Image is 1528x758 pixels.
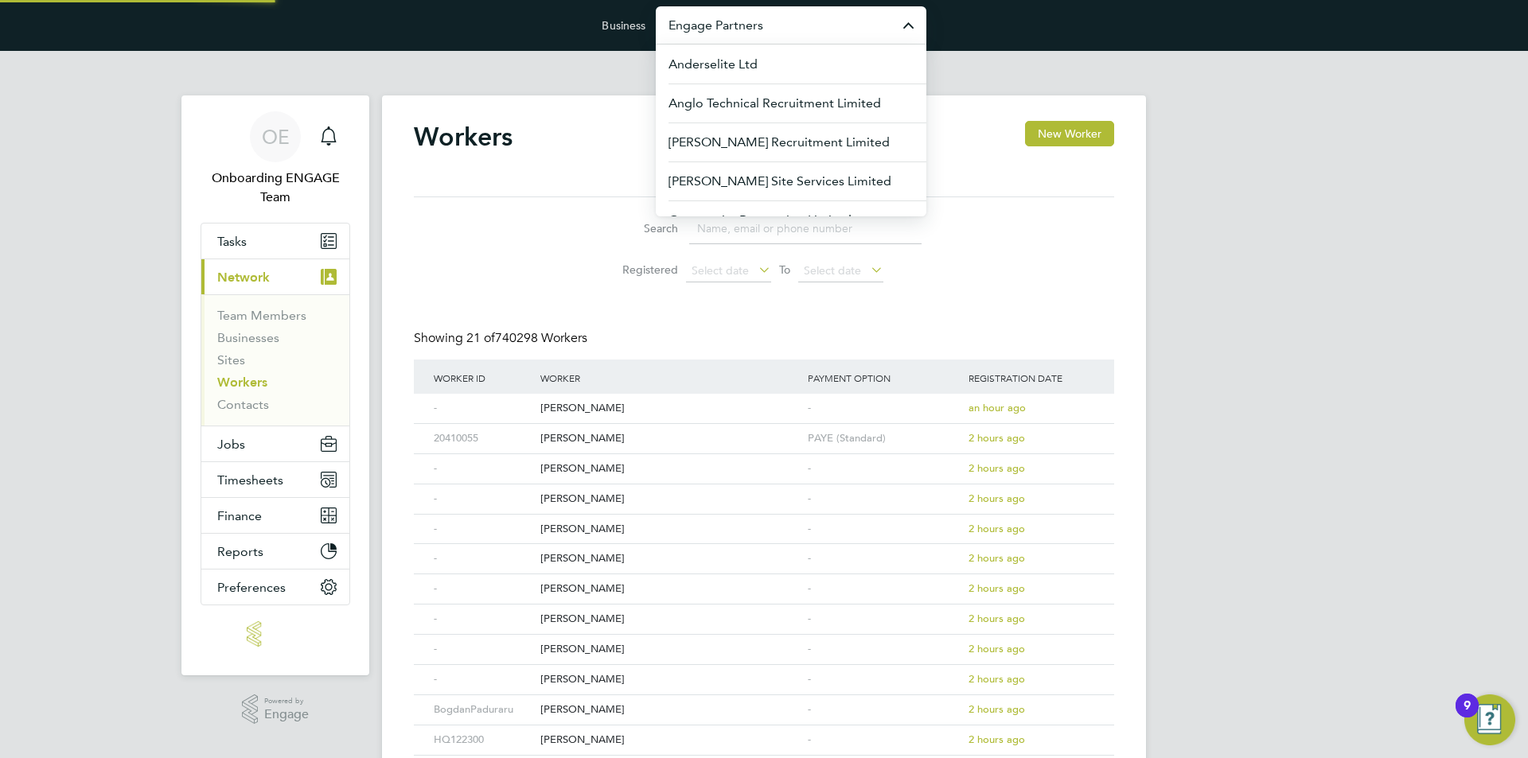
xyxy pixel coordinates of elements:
[201,111,350,207] a: OEOnboarding ENGAGE Team
[217,397,269,412] a: Contacts
[668,55,758,74] span: Anderselite Ltd
[668,211,852,230] span: Community Resourcing Limited
[804,544,965,573] div: -
[969,461,1025,475] span: 2 hours ago
[804,695,965,725] div: -
[247,621,304,647] img: engage-logo-retina.png
[536,635,804,664] div: [PERSON_NAME]
[414,121,513,153] h2: Workers
[430,454,536,484] div: -
[217,375,267,390] a: Workers
[430,394,536,423] div: -
[430,664,1098,678] a: -[PERSON_NAME]-2 hours ago
[804,394,965,423] div: -
[201,498,349,533] button: Finance
[804,604,965,634] div: -
[201,224,349,258] a: Tasks
[536,424,804,453] div: [PERSON_NAME]
[536,394,804,423] div: [PERSON_NAME]
[262,126,290,147] span: OE
[430,665,536,694] div: -
[217,270,270,285] span: Network
[969,492,1025,505] span: 2 hours ago
[201,426,349,461] button: Jobs
[536,665,804,694] div: [PERSON_NAME]
[969,431,1025,445] span: 2 hours ago
[804,725,965,755] div: -
[1025,121,1114,146] button: New Worker
[264,708,309,721] span: Engage
[804,454,965,484] div: -
[965,360,1098,396] div: Registration Date
[804,515,965,544] div: -
[1464,694,1515,745] button: Open Resource Center, 9 new notifications
[201,169,350,207] span: Onboarding ENGAGE Team
[536,695,804,725] div: [PERSON_NAME]
[430,544,536,573] div: -
[217,234,247,249] span: Tasks
[969,733,1025,746] span: 2 hours ago
[602,18,645,33] label: Business
[217,330,279,345] a: Businesses
[536,484,804,514] div: [PERSON_NAME]
[1464,706,1471,726] div: 9
[430,453,1098,467] a: -[PERSON_NAME]-2 hours ago
[668,172,891,191] span: [PERSON_NAME] Site Services Limited
[430,514,1098,527] a: -[PERSON_NAME]-2 hours ago
[804,665,965,694] div: -
[201,621,350,647] a: Go to home page
[201,462,349,497] button: Timesheets
[689,213,922,244] input: Name, email or phone number
[430,484,1098,497] a: -[PERSON_NAME]-2 hours ago
[969,702,1025,716] span: 2 hours ago
[606,262,678,277] label: Registered
[969,672,1025,686] span: 2 hours ago
[969,551,1025,565] span: 2 hours ago
[430,484,536,514] div: -
[804,635,965,664] div: -
[201,259,349,294] button: Network
[804,263,861,278] span: Select date
[668,94,881,113] span: Anglo Technical Recruitment Limited
[430,574,536,604] div: -
[430,634,1098,647] a: -[PERSON_NAME]-2 hours ago
[969,612,1025,625] span: 2 hours ago
[430,604,536,634] div: -
[536,725,804,755] div: [PERSON_NAME]
[217,308,306,323] a: Team Members
[969,581,1025,595] span: 2 hours ago
[536,515,804,544] div: [PERSON_NAME]
[201,569,349,604] button: Preferences
[201,534,349,569] button: Reports
[804,424,965,453] div: PAYE (Standard)
[430,694,1098,708] a: BogdanPaduraru[PERSON_NAME]-2 hours ago
[430,543,1098,557] a: -[PERSON_NAME]-2 hours ago
[430,725,536,755] div: HQ122300
[242,694,310,725] a: Powered byEngage
[536,360,804,396] div: Worker
[217,544,263,559] span: Reports
[217,508,262,523] span: Finance
[217,437,245,452] span: Jobs
[969,642,1025,655] span: 2 hours ago
[201,294,349,426] div: Network
[430,695,536,725] div: BogdanPaduraru
[536,544,804,573] div: [PERSON_NAME]
[536,454,804,484] div: [PERSON_NAME]
[804,574,965,604] div: -
[536,574,804,604] div: [PERSON_NAME]
[804,360,965,396] div: Payment Option
[217,580,286,595] span: Preferences
[414,330,591,347] div: Showing
[430,360,536,396] div: Worker ID
[430,725,1098,738] a: HQ122300[PERSON_NAME]-2 hours ago
[430,515,536,544] div: -
[774,259,795,280] span: To
[692,263,749,278] span: Select date
[804,484,965,514] div: -
[430,573,1098,587] a: -[PERSON_NAME]-2 hours ago
[536,604,804,634] div: [PERSON_NAME]
[668,133,890,152] span: [PERSON_NAME] Recruitment Limited
[430,393,1098,406] a: -[PERSON_NAME]-an hour ago
[969,522,1025,535] span: 2 hours ago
